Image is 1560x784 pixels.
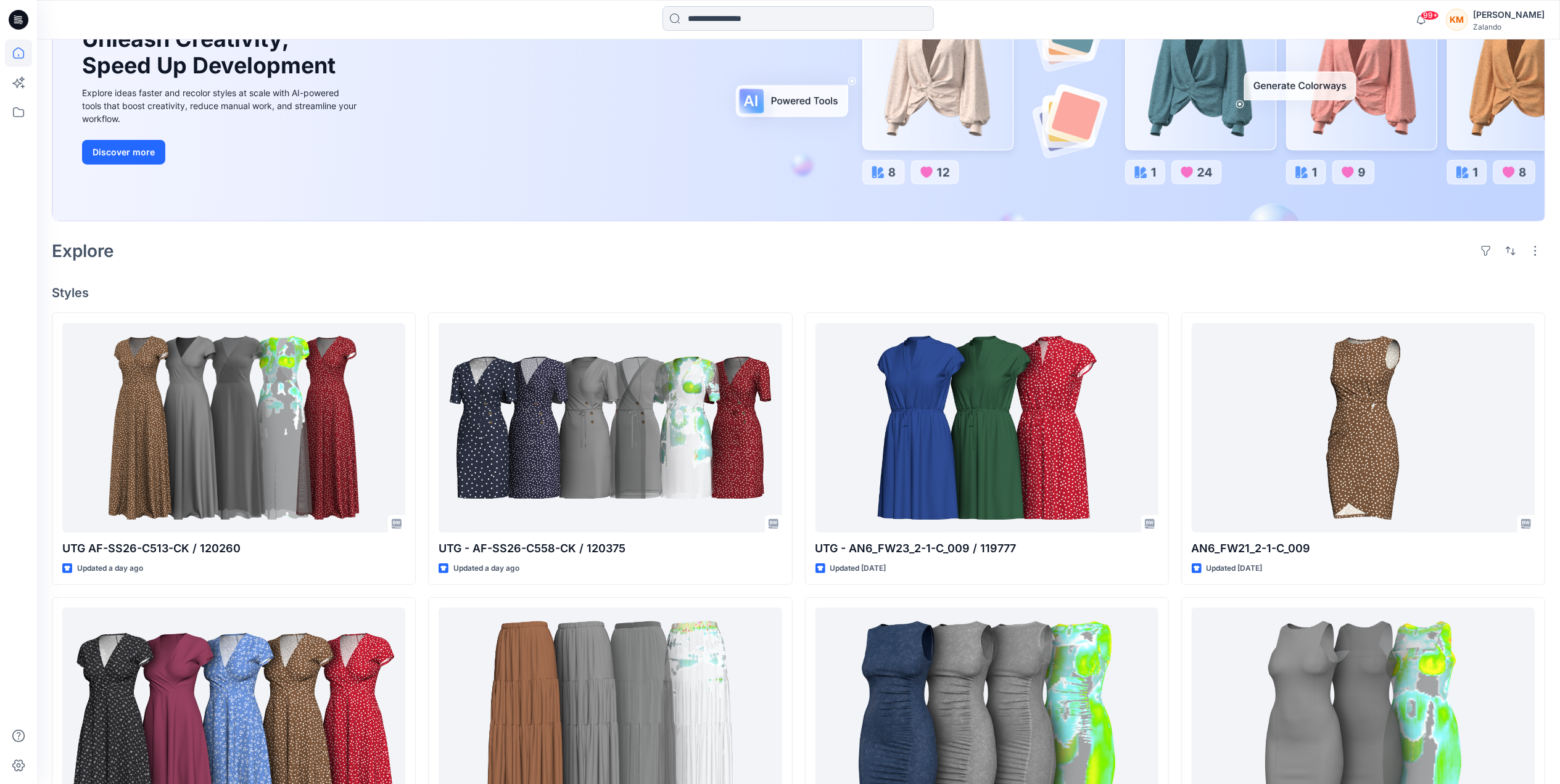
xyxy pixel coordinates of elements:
p: UTG AF-SS26-C513-CK / 120260 [62,540,405,557]
p: UTG - AN6_FW23_2-1-C_009 / 119777 [815,540,1158,557]
div: KM [1446,9,1468,31]
p: UTG - AF-SS26-C558-CK / 120375 [439,540,782,557]
button: Discover more [82,140,165,165]
p: Updated [DATE] [1207,562,1263,575]
a: UTG - AF-SS26-C558-CK / 120375 [439,323,782,533]
h2: Explore [52,241,114,261]
div: Zalando [1473,22,1545,31]
span: 99+ [1421,10,1439,20]
p: Updated [DATE] [830,562,886,575]
h4: Styles [52,285,1545,300]
a: AN6_FW21_2-1-C_009 [1192,323,1535,533]
h1: Unleash Creativity, Speed Up Development [82,26,341,79]
p: Updated a day ago [453,562,519,575]
a: UTG - AN6_FW23_2-1-C_009 / 119777 [815,323,1158,533]
a: Discover more [82,140,360,165]
p: AN6_FW21_2-1-C_009 [1192,540,1535,557]
p: Updated a day ago [77,562,143,575]
div: [PERSON_NAME] [1473,7,1545,22]
a: UTG AF-SS26-C513-CK / 120260 [62,323,405,533]
div: Explore ideas faster and recolor styles at scale with AI-powered tools that boost creativity, red... [82,86,360,125]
